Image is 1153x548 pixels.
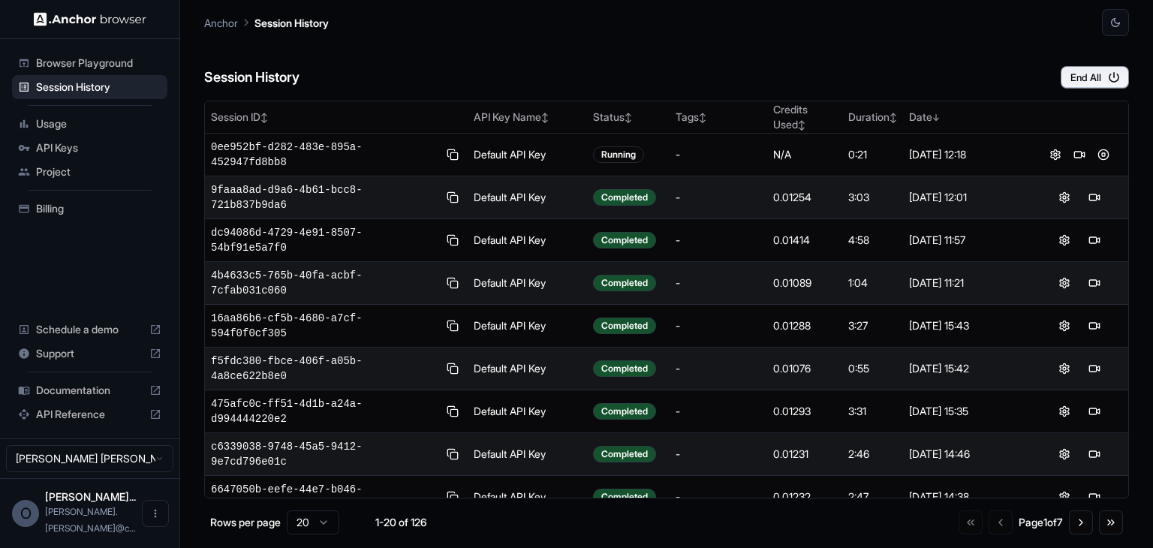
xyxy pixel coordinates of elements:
div: Status [593,110,664,125]
span: ↕ [260,112,268,123]
span: API Reference [36,407,143,422]
button: End All [1061,66,1129,89]
td: Default API Key [468,134,588,176]
div: Session ID [211,110,462,125]
div: Completed [593,275,656,291]
span: ↕ [625,112,632,123]
div: Completed [593,360,656,377]
div: Support [12,342,167,366]
p: Anchor [204,15,238,31]
td: Default API Key [468,433,588,476]
span: Project [36,164,161,179]
p: Session History [254,15,329,31]
div: 0.01231 [773,447,836,462]
div: 1:04 [848,276,897,291]
div: API Reference [12,402,167,426]
div: API Keys [12,136,167,160]
div: Completed [593,189,656,206]
div: 0.01254 [773,190,836,205]
div: Tags [676,110,761,125]
div: - [676,489,761,504]
span: Browser Playground [36,56,161,71]
span: 0ee952bf-d282-483e-895a-452947fd8bb8 [211,140,438,170]
div: - [676,147,761,162]
div: API Key Name [474,110,582,125]
div: 2:46 [848,447,897,462]
div: Browser Playground [12,51,167,75]
td: Default API Key [468,305,588,348]
span: ↓ [932,112,940,123]
span: Documentation [36,383,143,398]
button: Open menu [142,500,169,527]
div: [DATE] 11:57 [909,233,1025,248]
span: ↕ [699,112,706,123]
div: 3:27 [848,318,897,333]
td: Default API Key [468,219,588,262]
div: Completed [593,446,656,462]
span: Support [36,346,143,361]
div: [DATE] 15:43 [909,318,1025,333]
div: Completed [593,232,656,248]
div: - [676,404,761,419]
div: N/A [773,147,836,162]
div: - [676,190,761,205]
div: 0:21 [848,147,897,162]
span: dc94086d-4729-4e91-8507-54bf91e5a7f0 [211,225,438,255]
span: ↕ [798,119,805,131]
span: 9faaa8ad-d9a6-4b61-bcc8-721b837b9da6 [211,182,438,212]
div: Completed [593,403,656,420]
div: 0.01232 [773,489,836,504]
div: Project [12,160,167,184]
span: 475afc0c-ff51-4d1b-a24a-d994444220e2 [211,396,438,426]
div: Duration [848,110,897,125]
h6: Session History [204,67,300,89]
span: c6339038-9748-45a5-9412-9e7cd796e01c [211,439,438,469]
p: Rows per page [210,515,281,530]
span: Schedule a demo [36,322,143,337]
nav: breadcrumb [204,14,329,31]
div: 0.01414 [773,233,836,248]
span: ↕ [541,112,549,123]
div: 0.01288 [773,318,836,333]
div: Page 1 of 7 [1019,515,1063,530]
div: [DATE] 14:38 [909,489,1025,504]
img: Anchor Logo [34,12,146,26]
div: Billing [12,197,167,221]
div: Completed [593,318,656,334]
span: API Keys [36,140,161,155]
div: 0:55 [848,361,897,376]
div: Usage [12,112,167,136]
div: [DATE] 12:18 [909,147,1025,162]
span: 6647050b-eefe-44e7-b046-fcfc45ceba71 [211,482,438,512]
div: - [676,276,761,291]
div: 2:47 [848,489,897,504]
div: O [12,500,39,527]
span: Omar Fernando Bolaños Delgado [45,490,136,503]
div: 0.01293 [773,404,836,419]
div: Running [593,146,644,163]
td: Default API Key [468,476,588,519]
td: Default API Key [468,176,588,219]
div: 0.01076 [773,361,836,376]
div: 4:58 [848,233,897,248]
div: 3:31 [848,404,897,419]
span: Billing [36,201,161,216]
div: Documentation [12,378,167,402]
span: Session History [36,80,161,95]
td: Default API Key [468,348,588,390]
div: - [676,361,761,376]
div: 1-20 of 126 [363,515,438,530]
div: [DATE] 15:35 [909,404,1025,419]
td: Default API Key [468,390,588,433]
div: Date [909,110,1025,125]
div: [DATE] 14:46 [909,447,1025,462]
span: Usage [36,116,161,131]
div: Session History [12,75,167,99]
div: - [676,318,761,333]
span: 4b4633c5-765b-40fa-acbf-7cfab031c060 [211,268,438,298]
div: [DATE] 12:01 [909,190,1025,205]
span: omar.bolanos@cariai.com [45,506,136,534]
span: f5fdc380-fbce-406f-a05b-4a8ce622b8e0 [211,354,438,384]
div: Schedule a demo [12,318,167,342]
div: [DATE] 15:42 [909,361,1025,376]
